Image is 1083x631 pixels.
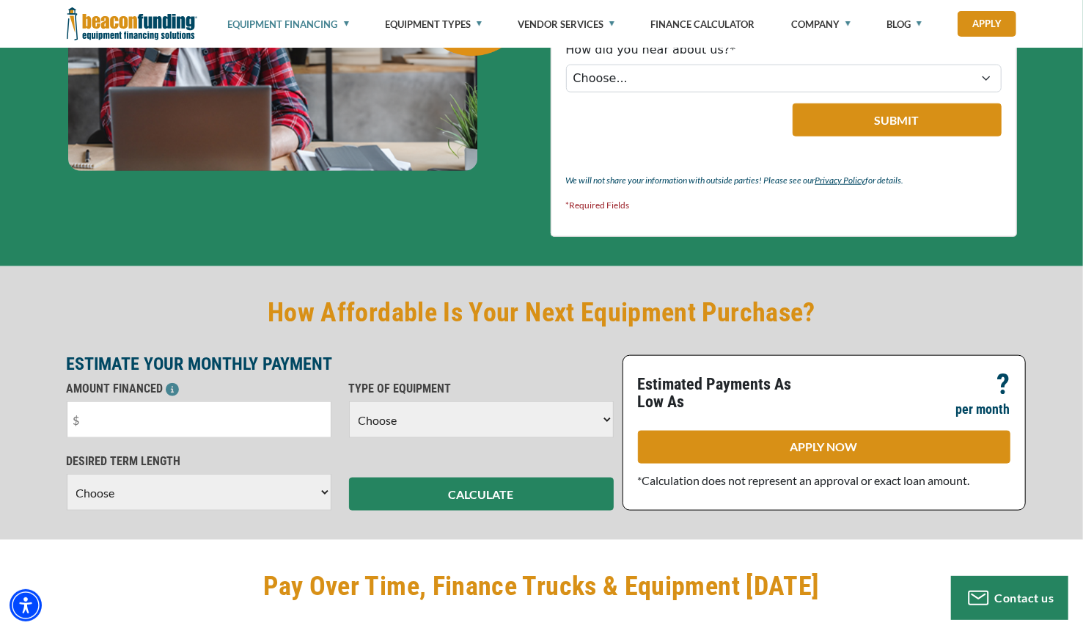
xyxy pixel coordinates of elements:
button: Contact us [951,576,1068,620]
p: Estimated Payments As Low As [638,376,815,411]
label: How did you hear about us?* [566,41,736,59]
a: Apply [958,11,1016,37]
p: DESIRED TERM LENGTH [67,453,331,470]
a: Privacy Policy [815,175,866,186]
input: $ [67,401,331,438]
span: Contact us [995,591,1054,605]
p: *Required Fields [566,197,1002,214]
h2: Pay Over Time, Finance Trucks & Equipment [DATE] [67,569,1017,603]
p: TYPE OF EQUIPMENT [349,380,614,398]
span: *Calculation does not represent an approval or exact loan amount. [638,473,970,487]
button: Submit [793,103,1002,136]
a: APPLY NOW [638,431,1010,464]
p: per month [956,401,1010,418]
p: We will not share your information with outside parties! Please see our for details. [566,172,1002,189]
p: AMOUNT FINANCED [67,380,331,398]
button: CALCULATE [349,478,614,511]
div: Accessibility Menu [10,589,42,621]
iframe: reCAPTCHA [566,103,744,149]
p: ? [997,376,1010,393]
h2: How Affordable Is Your Next Equipment Purchase? [67,296,1017,329]
p: ESTIMATE YOUR MONTHLY PAYMENT [67,355,614,373]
